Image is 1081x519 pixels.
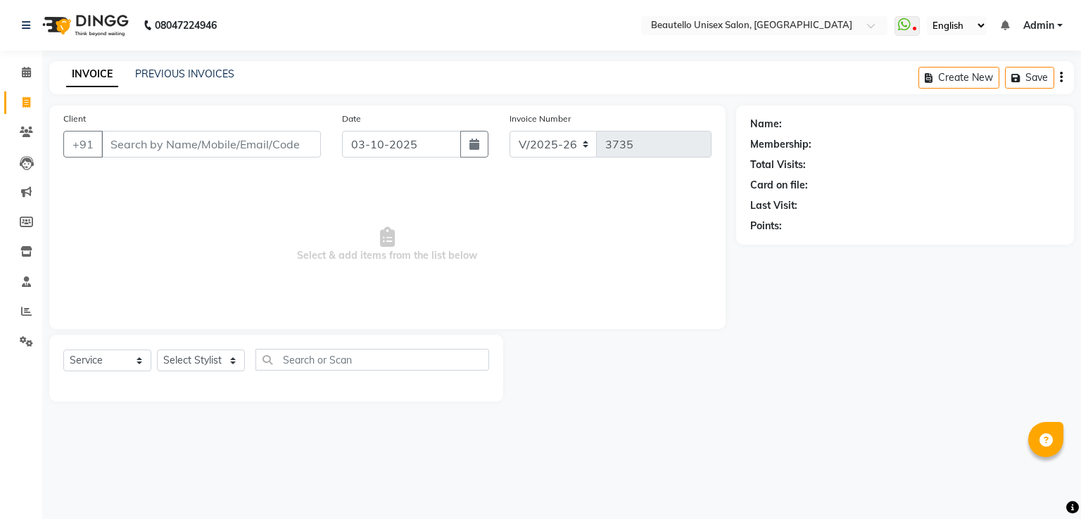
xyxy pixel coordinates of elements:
div: Points: [750,219,782,233]
button: Save [1005,67,1054,89]
input: Search by Name/Mobile/Email/Code [101,131,321,158]
div: Name: [750,117,782,132]
a: INVOICE [66,62,118,87]
input: Search or Scan [255,349,489,371]
div: Total Visits: [750,158,806,172]
img: logo [36,6,132,45]
button: +91 [63,131,103,158]
label: Client [63,113,86,125]
a: PREVIOUS INVOICES [135,68,234,80]
span: Admin [1023,18,1054,33]
label: Date [342,113,361,125]
div: Last Visit: [750,198,797,213]
iframe: chat widget [1022,463,1067,505]
button: Create New [918,67,999,89]
b: 08047224946 [155,6,217,45]
div: Membership: [750,137,811,152]
label: Invoice Number [510,113,571,125]
div: Card on file: [750,178,808,193]
span: Select & add items from the list below [63,174,712,315]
